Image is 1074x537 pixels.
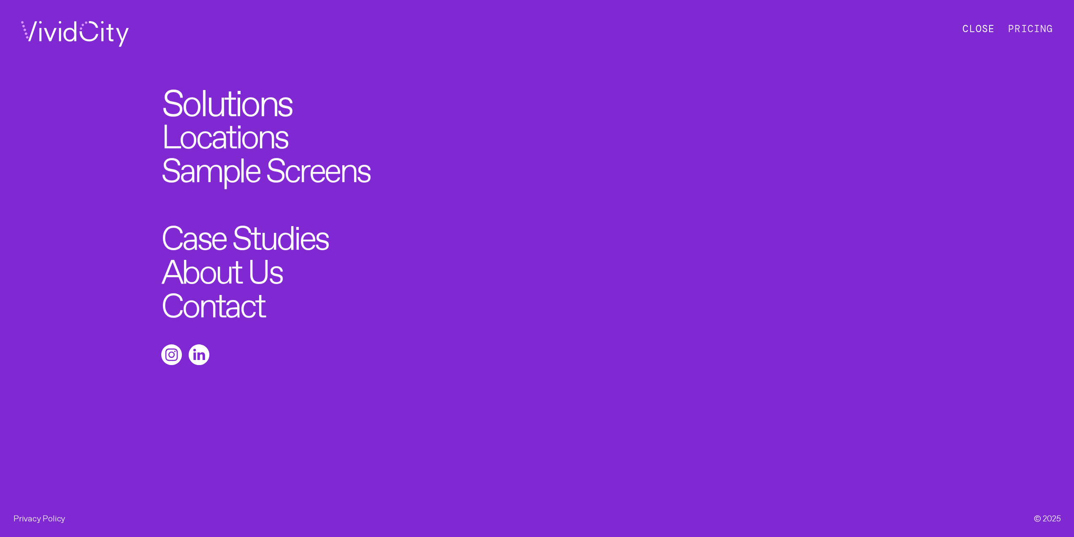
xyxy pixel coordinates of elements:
[14,515,65,519] a: Privacy Policy
[1008,22,1053,35] a: Pricing
[161,283,265,317] a: Contact
[161,114,288,148] a: Locations
[1033,511,1060,523] div: © 2025
[161,148,370,182] a: Sample Screens
[162,79,292,116] a: Solutions
[161,250,282,283] a: About Us
[161,216,328,250] a: Case Studies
